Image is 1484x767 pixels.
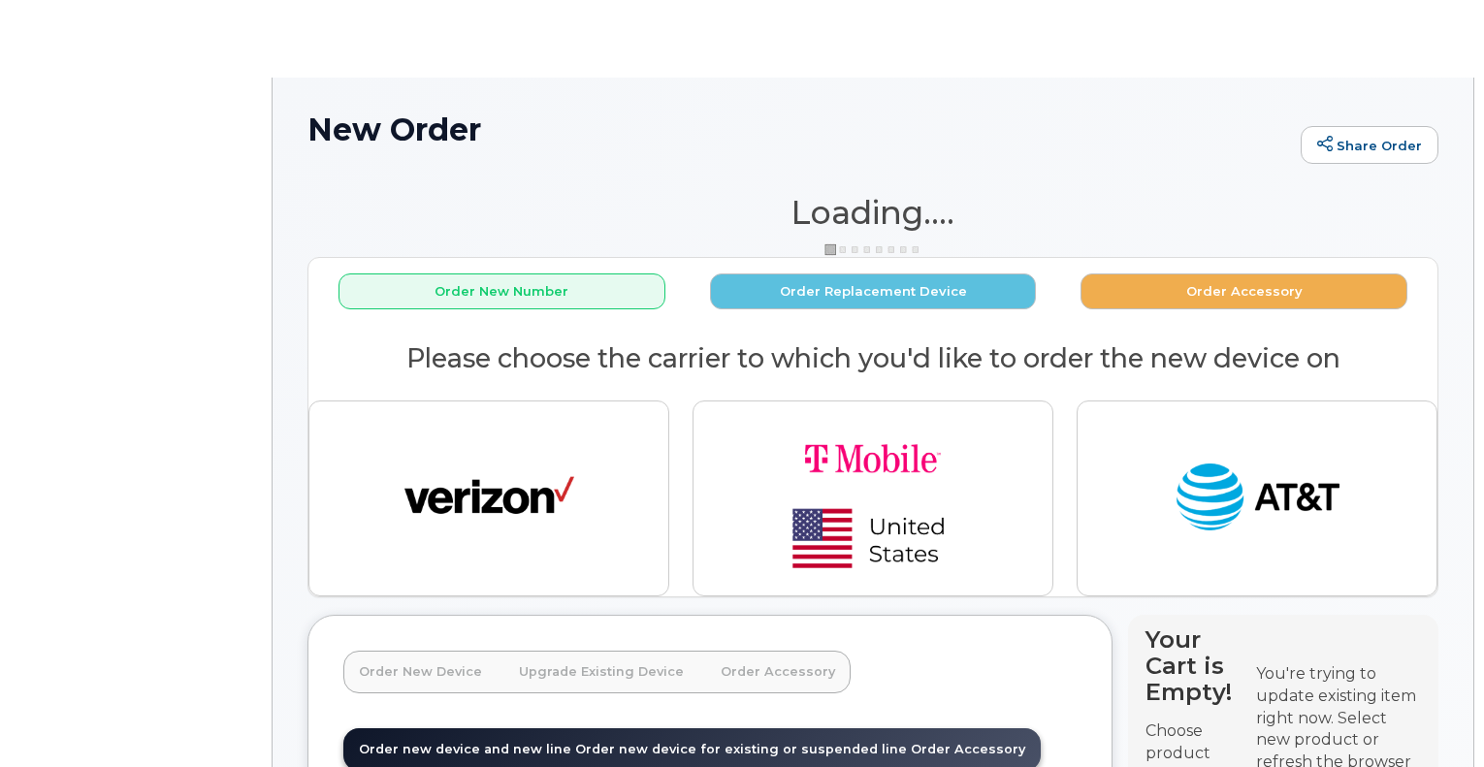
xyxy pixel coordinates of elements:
[307,195,1438,230] h1: Loading....
[1301,126,1438,165] a: Share Order
[1173,455,1342,542] img: at_t-fb3d24644a45acc70fc72cc47ce214d34099dfd970ee3ae2334e4251f9d920fd.png
[575,742,907,756] span: Order new device for existing or suspended line
[339,273,665,309] button: Order New Number
[824,242,921,257] img: ajax-loader-3a6953c30dc77f0bf724df975f13086db4f4c1262e45940f03d1251963f1bf2e.gif
[710,273,1037,309] button: Order Replacement Device
[307,112,1291,146] h1: New Order
[343,651,498,693] a: Order New Device
[1145,626,1239,705] h4: Your Cart is Empty!
[404,455,574,542] img: verizon-ab2890fd1dd4a6c9cf5f392cd2db4626a3dae38ee8226e09bcb5c993c4c79f81.png
[911,742,1025,756] span: Order Accessory
[503,651,699,693] a: Upgrade Existing Device
[308,344,1437,373] h2: Please choose the carrier to which you'd like to order the new device on
[705,651,851,693] a: Order Accessory
[359,742,571,756] span: Order new device and new line
[1081,273,1407,309] button: Order Accessory
[737,417,1009,580] img: t-mobile-78392d334a420d5b7f0e63d4fa81f6287a21d394dc80d677554bb55bbab1186f.png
